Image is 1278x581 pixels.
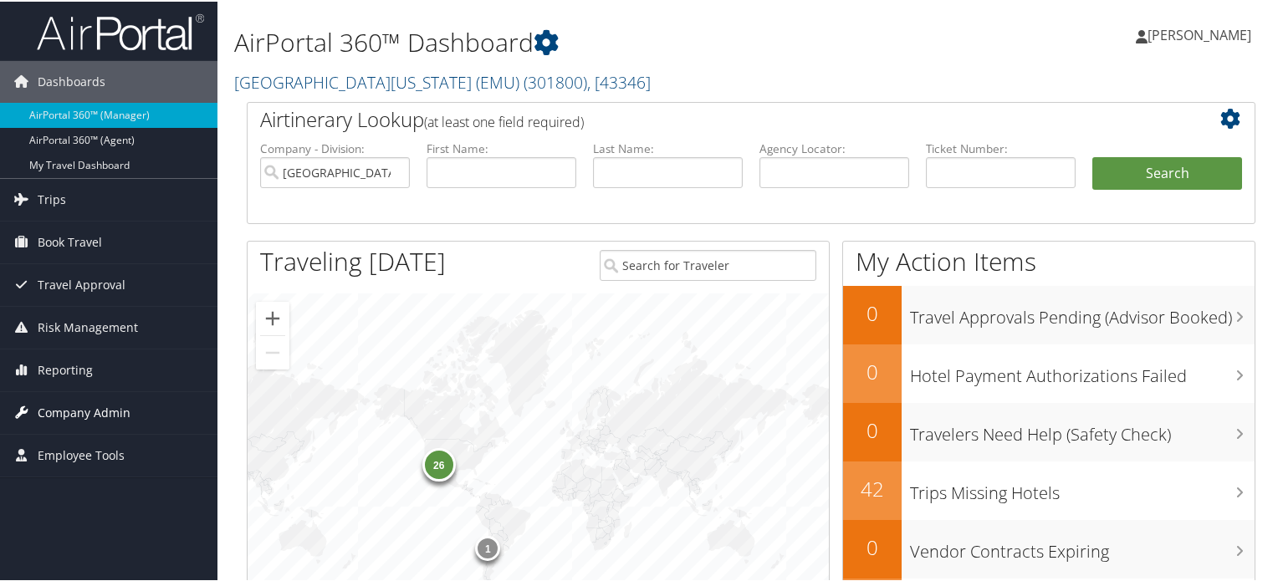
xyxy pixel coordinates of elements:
[843,356,902,385] h2: 0
[843,460,1255,518] a: 42Trips Missing Hotels
[422,446,455,479] div: 26
[256,334,289,368] button: Zoom out
[843,343,1255,401] a: 0Hotel Payment Authorizations Failed
[600,248,817,279] input: Search for Traveler
[260,242,446,278] h1: Traveling [DATE]
[260,139,410,155] label: Company - Division:
[38,390,130,432] span: Company Admin
[843,298,902,326] h2: 0
[256,300,289,334] button: Zoom in
[910,296,1255,328] h3: Travel Approvals Pending (Advisor Booked)
[843,518,1255,577] a: 0Vendor Contracts Expiring
[37,11,204,50] img: airportal-logo.png
[234,69,651,92] a: [GEOGRAPHIC_DATA][US_STATE] (EMU)
[1136,8,1268,59] a: [PERSON_NAME]
[910,354,1255,386] h3: Hotel Payment Authorizations Failed
[910,471,1255,503] h3: Trips Missing Hotels
[38,433,125,475] span: Employee Tools
[759,139,909,155] label: Agency Locator:
[910,413,1255,445] h3: Travelers Need Help (Safety Check)
[910,530,1255,562] h3: Vendor Contracts Expiring
[38,305,138,347] span: Risk Management
[843,415,902,443] h2: 0
[38,59,105,101] span: Dashboards
[475,534,500,559] div: 1
[843,284,1255,343] a: 0Travel Approvals Pending (Advisor Booked)
[926,139,1076,155] label: Ticket Number:
[593,139,743,155] label: Last Name:
[1092,155,1242,189] button: Search
[843,242,1255,278] h1: My Action Items
[38,177,66,219] span: Trips
[38,220,102,262] span: Book Travel
[1148,24,1251,43] span: [PERSON_NAME]
[38,348,93,390] span: Reporting
[234,23,923,59] h1: AirPortal 360™ Dashboard
[843,401,1255,460] a: 0Travelers Need Help (Safety Check)
[524,69,587,92] span: ( 301800 )
[38,262,125,304] span: Travel Approval
[427,139,576,155] label: First Name:
[260,104,1158,132] h2: Airtinerary Lookup
[843,473,902,502] h2: 42
[843,532,902,560] h2: 0
[424,111,584,130] span: (at least one field required)
[587,69,651,92] span: , [ 43346 ]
